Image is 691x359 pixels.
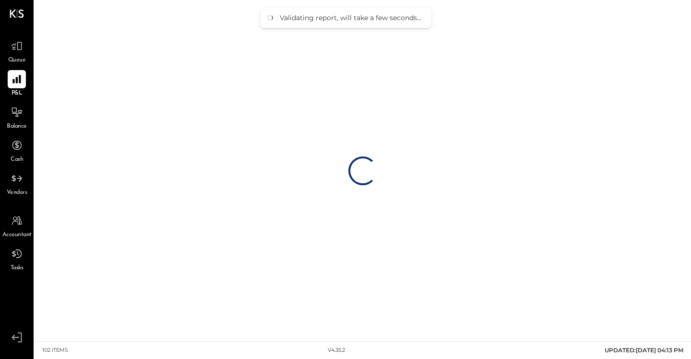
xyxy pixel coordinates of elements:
[8,56,26,65] span: Queue
[0,37,33,65] a: Queue
[328,347,345,354] div: v 4.35.2
[0,169,33,197] a: Vendors
[12,89,23,98] span: P&L
[0,212,33,239] a: Accountant
[0,245,33,273] a: Tasks
[7,189,27,197] span: Vendors
[2,231,32,239] span: Accountant
[11,264,24,273] span: Tasks
[0,136,33,164] a: Cash
[280,13,421,22] div: Validating report, will take a few seconds...
[42,347,68,354] div: 102 items
[0,103,33,131] a: Balance
[605,347,683,354] span: UPDATED: [DATE] 04:13 PM
[11,156,23,164] span: Cash
[0,70,33,98] a: P&L
[7,122,27,131] span: Balance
